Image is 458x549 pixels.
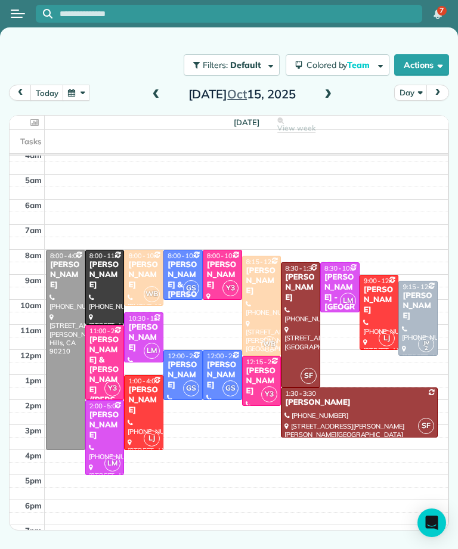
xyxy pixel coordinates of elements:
span: 8:00 - 4:00 [50,252,81,260]
div: [PERSON_NAME] [284,398,434,408]
div: Open Intercom Messenger [417,508,446,537]
span: 11am [20,325,42,335]
span: LM [340,293,356,309]
span: LM [144,343,160,359]
span: WB [144,286,160,302]
button: Colored byTeam [286,54,389,76]
span: GS [183,280,199,296]
span: 1pm [25,376,42,385]
span: 8:30 - 1:30 [285,264,316,272]
span: 10am [20,300,42,310]
small: 2 [419,343,434,354]
div: [PERSON_NAME] & [PERSON_NAME] /[PERSON_NAME] [89,335,121,426]
span: Y3 [222,280,239,296]
span: 3pm [25,426,42,435]
span: 8am [25,250,42,260]
div: [PERSON_NAME] - [GEOGRAPHIC_DATA] [324,272,356,333]
span: Colored by [307,60,374,70]
span: 12:00 - 2:00 [207,352,242,360]
span: SF [301,368,317,384]
span: Y3 [104,380,120,396]
button: today [30,85,63,101]
div: [PERSON_NAME] [128,322,160,353]
span: 2pm [25,401,42,410]
div: [PERSON_NAME] [363,285,395,315]
span: 8:00 - 11:00 [89,252,124,260]
span: 5pm [25,476,42,485]
h2: [DATE] 15, 2025 [168,88,317,101]
button: next [426,85,449,101]
span: LJ [379,330,395,346]
span: Y3 [261,386,277,402]
span: 11:00 - 2:00 [89,327,124,335]
span: SF [418,418,434,434]
div: 7 unread notifications [425,1,450,27]
div: [PERSON_NAME] [89,260,121,290]
div: [PERSON_NAME] [284,272,317,303]
span: LM [104,455,120,472]
span: GS [183,380,199,396]
div: [PERSON_NAME] [206,260,239,290]
span: Tasks [20,137,42,146]
span: 5am [25,175,42,185]
span: LJ [144,430,160,446]
nav: Main [420,1,458,27]
span: 7pm [25,526,42,535]
div: [PERSON_NAME] [246,266,278,296]
span: 8:30 - 10:30 [324,264,359,272]
span: 9am [25,275,42,285]
button: Focus search [36,9,52,18]
span: 1:30 - 3:30 [285,389,316,398]
span: 8:15 - 12:15 [246,258,281,266]
span: 12:00 - 2:00 [168,352,202,360]
button: Day [394,85,427,101]
span: Team [347,60,372,70]
a: Filters: Default [178,54,280,76]
div: [PERSON_NAME] [128,385,160,415]
span: 12pm [20,351,42,360]
div: [PERSON_NAME] [402,291,434,321]
span: 8:00 - 10:00 [168,252,202,260]
span: 8:00 - 10:00 [207,252,242,260]
span: WB [261,336,277,352]
div: [PERSON_NAME] [49,260,82,290]
span: JM [423,339,429,346]
div: [PERSON_NAME] [128,260,160,290]
span: 2:00 - 5:00 [89,402,120,410]
div: [PERSON_NAME] & [PERSON_NAME] [167,260,199,320]
div: [PERSON_NAME] [89,410,121,441]
span: Filters: [203,60,228,70]
div: [PERSON_NAME] [167,360,199,390]
svg: Focus search [43,9,52,18]
span: 7 [440,6,444,15]
span: 1:00 - 4:00 [128,377,159,385]
span: 7am [25,225,42,235]
span: View week [277,123,315,133]
span: GS [222,380,239,396]
span: 4pm [25,451,42,460]
span: 8:00 - 10:15 [128,252,163,260]
button: Actions [394,54,449,76]
button: Filters: Default [184,54,280,76]
button: prev [9,85,32,101]
span: [DATE] [234,117,259,127]
span: 6am [25,200,42,210]
button: Open menu [11,7,25,20]
div: [PERSON_NAME] [246,366,278,396]
span: Oct [227,86,247,101]
span: 9:15 - 12:15 [403,283,437,291]
span: Default [230,60,262,70]
div: [PERSON_NAME] [206,360,239,390]
span: 12:15 - 2:15 [246,358,281,366]
span: 9:00 - 12:00 [364,277,398,285]
span: 4am [25,150,42,160]
span: 6pm [25,501,42,510]
span: 10:30 - 12:30 [128,314,167,322]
